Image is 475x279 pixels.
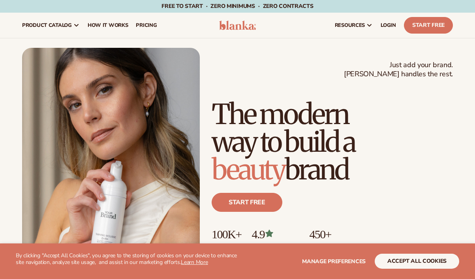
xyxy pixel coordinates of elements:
a: Start free [212,193,282,212]
a: Learn More [181,258,208,266]
p: 450+ [309,228,369,241]
span: beauty [212,152,285,187]
button: accept all cookies [375,254,459,269]
span: LOGIN [381,22,396,28]
a: product catalog [18,13,84,38]
span: Free to start · ZERO minimums · ZERO contracts [161,2,313,10]
a: resources [331,13,377,38]
p: By clicking "Accept All Cookies", you agree to the storing of cookies on your device to enhance s... [16,253,238,266]
p: 4.9 [252,228,302,241]
p: High-quality products [309,241,369,254]
img: logo [219,21,256,30]
span: Manage preferences [302,258,366,265]
span: pricing [136,22,157,28]
span: Just add your brand. [PERSON_NAME] handles the rest. [344,60,453,79]
h1: The modern way to build a brand [212,100,453,183]
span: product catalog [22,22,72,28]
p: Brands built [212,241,244,254]
span: How It Works [88,22,128,28]
p: Over 400 reviews [252,241,302,254]
button: Manage preferences [302,254,366,269]
a: How It Works [84,13,132,38]
img: Female holding tanning mousse. [22,48,200,272]
a: pricing [132,13,161,38]
a: Start Free [404,17,453,34]
a: LOGIN [377,13,400,38]
span: resources [335,22,365,28]
p: 100K+ [212,228,244,241]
